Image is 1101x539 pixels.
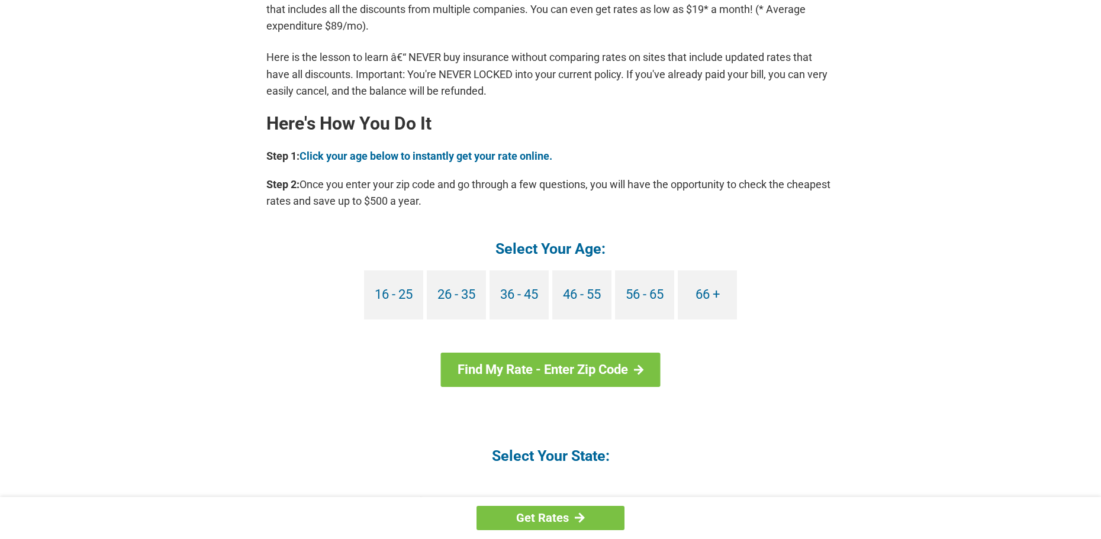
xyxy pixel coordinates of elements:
[552,270,611,319] a: 46 - 55
[615,270,674,319] a: 56 - 65
[490,270,549,319] a: 36 - 45
[266,178,300,191] b: Step 2:
[266,114,835,133] h2: Here's How You Do It
[266,239,835,259] h4: Select Your Age:
[441,353,661,387] a: Find My Rate - Enter Zip Code
[427,270,486,319] a: 26 - 35
[266,150,300,162] b: Step 1:
[266,446,835,466] h4: Select Your State:
[266,49,835,99] p: Here is the lesson to learn â€“ NEVER buy insurance without comparing rates on sites that include...
[266,176,835,209] p: Once you enter your zip code and go through a few questions, you will have the opportunity to che...
[678,270,737,319] a: 66 +
[300,150,552,162] a: Click your age below to instantly get your rate online.
[364,270,423,319] a: 16 - 25
[477,506,624,530] a: Get Rates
